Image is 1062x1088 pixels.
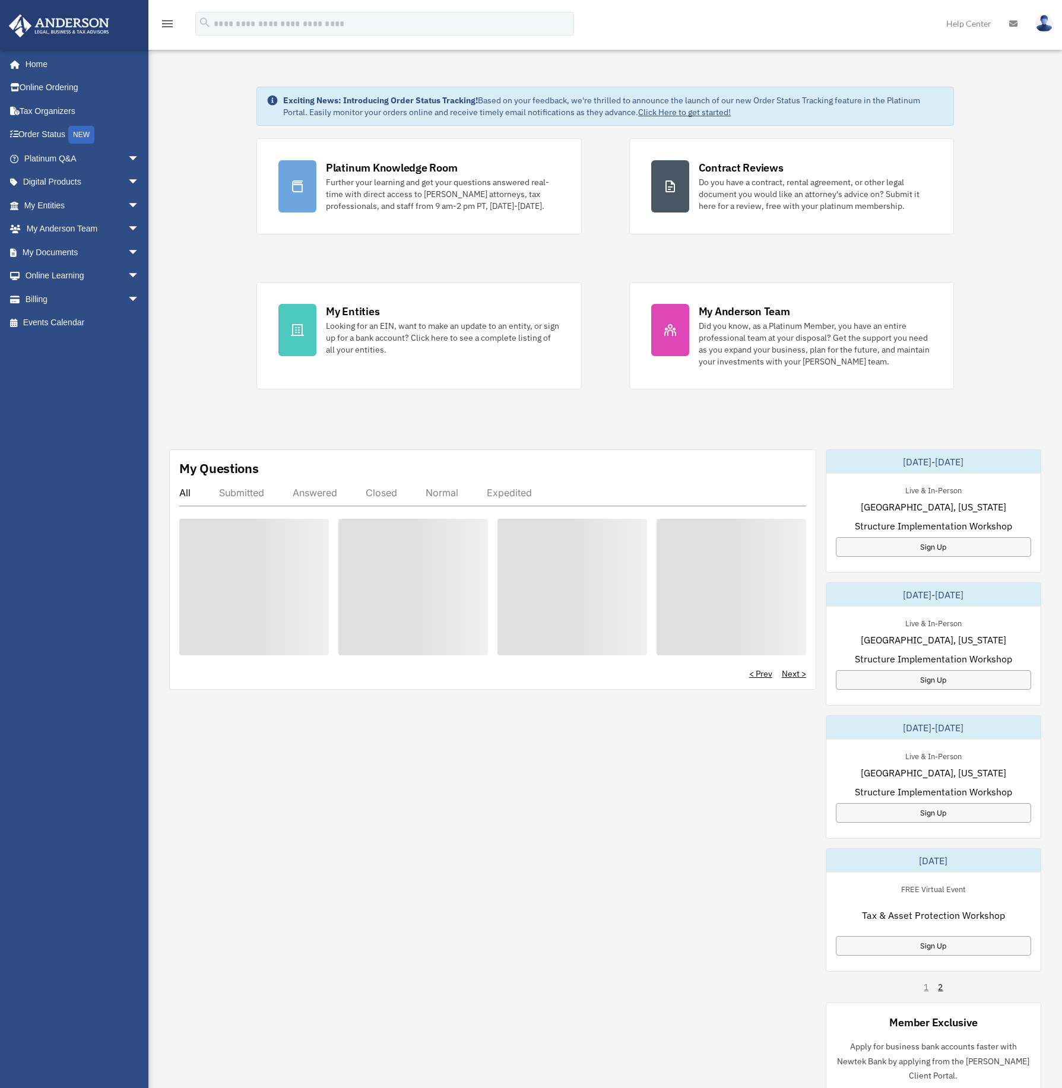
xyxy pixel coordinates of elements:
[699,304,790,319] div: My Anderson Team
[198,16,211,29] i: search
[861,633,1006,647] span: [GEOGRAPHIC_DATA], [US_STATE]
[836,1039,1031,1083] p: Apply for business bank accounts faster with Newtek Bank by applying from the [PERSON_NAME] Clien...
[862,908,1005,922] span: Tax & Asset Protection Workshop
[8,123,157,147] a: Order StatusNEW
[749,668,772,680] a: < Prev
[128,217,151,242] span: arrow_drop_down
[629,138,955,234] a: Contract Reviews Do you have a contract, rental agreement, or other legal document you would like...
[128,147,151,171] span: arrow_drop_down
[8,240,157,264] a: My Documentsarrow_drop_down
[861,766,1006,780] span: [GEOGRAPHIC_DATA], [US_STATE]
[160,21,175,31] a: menu
[699,320,933,367] div: Did you know, as a Platinum Member, you have an entire professional team at your disposal? Get th...
[179,487,191,499] div: All
[8,52,151,76] a: Home
[699,176,933,212] div: Do you have a contract, rental agreement, or other legal document you would like an attorney's ad...
[256,138,582,234] a: Platinum Knowledge Room Further your learning and get your questions answered real-time with dire...
[219,487,264,499] div: Submitted
[8,147,157,170] a: Platinum Q&Aarrow_drop_down
[896,616,971,629] div: Live & In-Person
[293,487,337,499] div: Answered
[426,487,458,499] div: Normal
[855,785,1012,799] span: Structure Implementation Workshop
[826,716,1041,740] div: [DATE]-[DATE]
[256,282,582,389] a: My Entities Looking for an EIN, want to make an update to an entity, or sign up for a bank accoun...
[326,320,560,356] div: Looking for an EIN, want to make an update to an entity, or sign up for a bank account? Click her...
[826,450,1041,474] div: [DATE]-[DATE]
[128,170,151,195] span: arrow_drop_down
[283,94,944,118] div: Based on your feedback, we're thrilled to announce the launch of our new Order Status Tracking fe...
[629,282,955,389] a: My Anderson Team Did you know, as a Platinum Member, you have an entire professional team at your...
[283,95,478,106] strong: Exciting News: Introducing Order Status Tracking!
[836,670,1031,690] a: Sign Up
[638,107,731,118] a: Click Here to get started!
[179,459,259,477] div: My Questions
[855,519,1012,533] span: Structure Implementation Workshop
[160,17,175,31] i: menu
[861,500,1006,514] span: [GEOGRAPHIC_DATA], [US_STATE]
[889,1015,977,1030] div: Member Exclusive
[826,583,1041,607] div: [DATE]-[DATE]
[326,160,458,175] div: Platinum Knowledge Room
[326,176,560,212] div: Further your learning and get your questions answered real-time with direct access to [PERSON_NAM...
[699,160,784,175] div: Contract Reviews
[128,287,151,312] span: arrow_drop_down
[487,487,532,499] div: Expedited
[836,936,1031,956] a: Sign Up
[938,981,943,993] a: 2
[128,194,151,218] span: arrow_drop_down
[8,76,157,100] a: Online Ordering
[782,668,806,680] a: Next >
[128,240,151,265] span: arrow_drop_down
[896,749,971,762] div: Live & In-Person
[836,803,1031,823] a: Sign Up
[896,483,971,496] div: Live & In-Person
[836,537,1031,557] a: Sign Up
[892,882,975,894] div: FREE Virtual Event
[1035,15,1053,32] img: User Pic
[128,264,151,288] span: arrow_drop_down
[8,217,157,241] a: My Anderson Teamarrow_drop_down
[326,304,379,319] div: My Entities
[8,287,157,311] a: Billingarrow_drop_down
[8,170,157,194] a: Digital Productsarrow_drop_down
[8,194,157,217] a: My Entitiesarrow_drop_down
[826,849,1041,873] div: [DATE]
[8,99,157,123] a: Tax Organizers
[8,264,157,288] a: Online Learningarrow_drop_down
[366,487,397,499] div: Closed
[68,126,94,144] div: NEW
[8,311,157,335] a: Events Calendar
[5,14,113,37] img: Anderson Advisors Platinum Portal
[855,652,1012,666] span: Structure Implementation Workshop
